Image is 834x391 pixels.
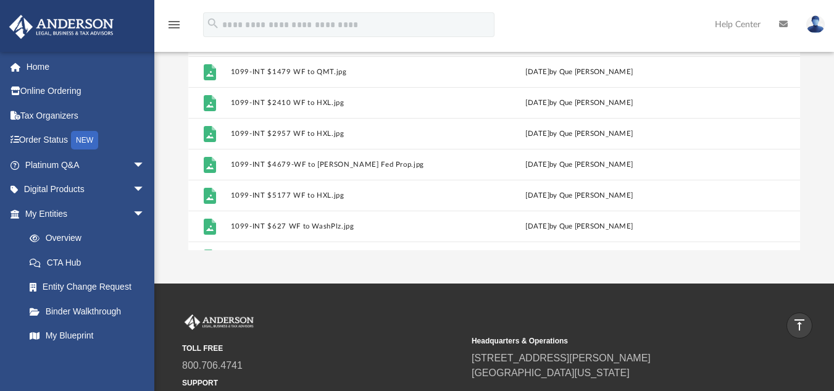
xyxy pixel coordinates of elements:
button: 1099-INT $627 WF to WashPlz.jpg [231,222,460,230]
small: Headquarters & Operations [472,335,753,347]
span: [DATE] [525,191,549,198]
i: vertical_align_top [792,317,807,332]
a: [GEOGRAPHIC_DATA][US_STATE] [472,368,630,378]
a: Home [9,54,164,79]
button: 1099-INT $5177 WF to HXL.jpg [231,191,460,199]
a: Entity Change Request [17,275,164,300]
a: CTA Hub [17,250,164,275]
a: Digital Productsarrow_drop_down [9,177,164,202]
i: menu [167,17,181,32]
span: [DATE] [525,99,549,106]
a: menu [167,23,181,32]
a: 800.706.4741 [182,360,243,371]
a: Online Ordering [9,79,164,104]
small: TOLL FREE [182,343,463,354]
button: 1099-INT $1479 WF to QMT.jpg [231,67,460,75]
div: by Que [PERSON_NAME] [465,190,694,201]
span: [DATE] [525,68,549,75]
a: Overview [17,226,164,251]
div: by Que [PERSON_NAME] [465,221,694,232]
img: Anderson Advisors Platinum Portal [6,15,117,39]
a: [STREET_ADDRESS][PERSON_NAME] [472,353,651,363]
button: 1099-INT $2410 WF to HXL.jpg [231,98,460,106]
a: Tax Due Dates [17,348,164,372]
span: arrow_drop_down [133,201,157,227]
span: [DATE] [525,130,549,137]
i: search [206,17,220,30]
button: 1099-INT $4679-WF to [PERSON_NAME] Fed Prop.jpg [231,160,460,168]
div: NEW [71,131,98,149]
a: Binder Walkthrough [17,299,164,324]
a: Tax Organizers [9,103,164,128]
span: arrow_drop_down [133,177,157,203]
div: by Que [PERSON_NAME] [465,128,694,139]
span: arrow_drop_down [133,153,157,178]
div: by Que [PERSON_NAME] [465,97,694,108]
a: Platinum Q&Aarrow_drop_down [9,153,164,177]
a: My Blueprint [17,324,157,348]
button: 1099-INT $2957 WF to HXL.jpg [231,129,460,137]
img: User Pic [806,15,825,33]
a: vertical_align_top [786,313,812,338]
span: [DATE] [525,222,549,229]
img: Anderson Advisors Platinum Portal [182,314,256,330]
div: by Que [PERSON_NAME] [465,159,694,170]
div: by Que [PERSON_NAME] [465,66,694,77]
span: [DATE] [525,161,549,167]
a: Order StatusNEW [9,128,164,153]
a: My Entitiesarrow_drop_down [9,201,164,226]
small: SUPPORT [182,377,463,389]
